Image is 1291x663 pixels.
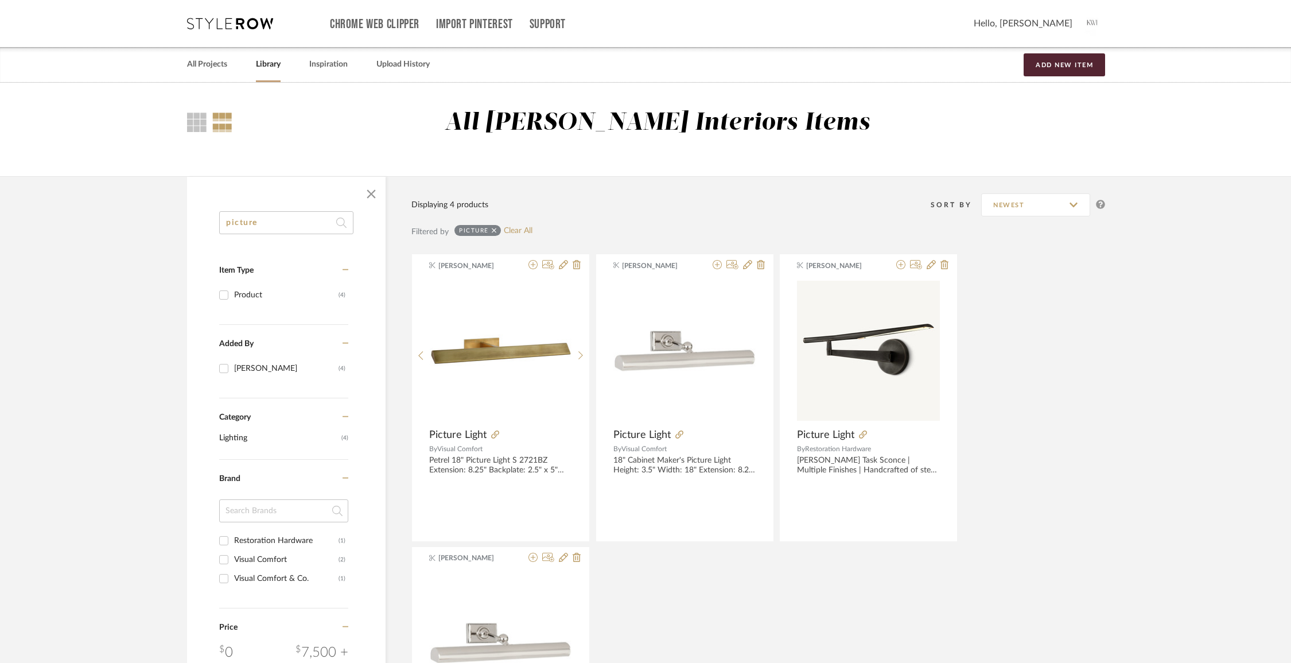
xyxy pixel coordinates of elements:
[234,569,339,588] div: Visual Comfort & Co.
[219,499,348,522] input: Search Brands
[445,108,870,138] div: All [PERSON_NAME] Interiors Items
[219,266,254,274] span: Item Type
[339,286,345,304] div: (4)
[504,226,532,236] a: Clear All
[234,286,339,304] div: Product
[187,57,227,72] a: All Projects
[234,550,339,569] div: Visual Comfort
[339,569,345,588] div: (1)
[339,532,345,550] div: (1)
[621,445,667,452] span: Visual Comfort
[219,623,238,631] span: Price
[1024,53,1105,76] button: Add New Item
[806,261,878,271] span: [PERSON_NAME]
[430,279,572,422] div: 0
[429,445,437,452] span: By
[376,57,430,72] a: Upload History
[436,20,513,29] a: Import Pinterest
[411,226,449,238] div: Filtered by
[219,413,251,422] span: Category
[931,199,981,211] div: Sort By
[339,359,345,378] div: (4)
[341,429,348,447] span: (4)
[797,456,940,475] div: [PERSON_NAME] Task Sconce | Multiple Finishes | Handcrafted of steel with an acrylic diffuser Fit...
[530,20,566,29] a: Support
[613,279,756,422] div: 0
[330,20,419,29] a: Chrome Web Clipper
[429,429,487,441] span: Picture Light
[974,17,1072,30] span: Hello, [PERSON_NAME]
[429,456,572,475] div: Petrel 18" Picture Light S 2721BZ Extension: 8.25" Backplate: 2.5" x 5" Rectangle Lightsource: De...
[797,429,854,441] span: Picture Light
[295,642,348,663] div: 7,500 +
[256,57,281,72] a: Library
[360,183,383,206] button: Close
[613,429,671,441] span: Picture Light
[219,642,233,663] div: 0
[430,280,572,422] img: Picture Light
[613,456,756,475] div: 18" Cabinet Maker's Picture Light Height: 3.5" Width: 18" Extension: 8.25" Backplate: 2.75" x 4.5...
[234,532,339,550] div: Restoration Hardware
[438,261,511,271] span: [PERSON_NAME]
[437,445,483,452] span: Visual Comfort
[438,553,511,563] span: [PERSON_NAME]
[411,199,488,211] div: Displaying 4 products
[219,428,339,448] span: Lighting
[219,475,240,483] span: Brand
[797,445,805,452] span: By
[309,57,348,72] a: Inspiration
[797,281,940,420] img: Picture Light
[622,261,694,271] span: [PERSON_NAME]
[613,280,756,422] img: Picture Light
[613,445,621,452] span: By
[459,227,489,234] div: picture
[805,445,871,452] span: Restoration Hardware
[234,359,339,378] div: [PERSON_NAME]
[339,550,345,569] div: (2)
[219,211,353,234] input: Search within 4 results
[219,340,254,348] span: Added By
[1081,11,1105,36] img: avatar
